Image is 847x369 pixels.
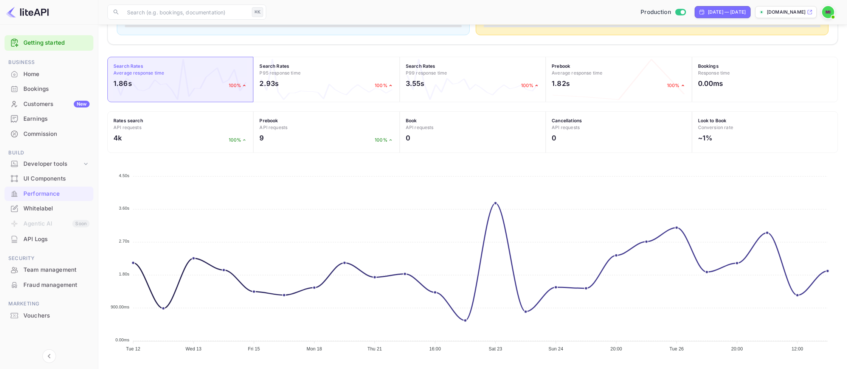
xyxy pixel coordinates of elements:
div: Whitelabel [23,204,90,213]
tspan: 20:00 [610,346,622,352]
tspan: 4.50s [119,173,129,178]
tspan: Wed 13 [186,346,202,352]
div: Customers [23,100,90,109]
span: API requests [113,125,141,130]
span: Response time [698,70,730,76]
tspan: 1.80s [119,272,129,276]
p: 100% [375,137,394,143]
tspan: 0.00ms [115,338,129,342]
span: Average response time [113,70,164,76]
div: Getting started [5,35,93,51]
a: Vouchers [5,308,93,322]
strong: Rates search [113,118,143,123]
span: Average response time [552,70,602,76]
h2: ~1% [698,133,712,143]
strong: Search Rates [113,63,143,69]
div: Earnings [23,115,90,123]
div: Developer tools [5,157,93,171]
a: Getting started [23,39,90,47]
div: Home [23,70,90,79]
h2: 1.86s [113,78,132,89]
span: API requests [552,125,580,130]
h2: 0 [552,133,556,143]
span: P99 response time [406,70,447,76]
span: Build [5,149,93,157]
a: Team management [5,263,93,277]
div: Bookings [23,85,90,93]
strong: Look to Book [698,118,727,123]
img: LiteAPI logo [6,6,49,18]
p: 100% [521,82,540,89]
h2: 9 [259,133,264,143]
a: API Logs [5,232,93,246]
button: Collapse navigation [42,349,56,363]
p: [DOMAIN_NAME] [767,9,805,16]
div: Performance [23,190,90,198]
div: Commission [23,130,90,139]
div: Home [5,67,93,82]
h2: 1.82s [552,78,570,89]
a: CustomersNew [5,97,93,111]
strong: Prebook [259,118,278,123]
a: Home [5,67,93,81]
strong: Search Rates [259,63,289,69]
a: Whitelabel [5,201,93,215]
h2: 4k [113,133,122,143]
tspan: Sat 23 [489,346,503,352]
tspan: 12:00 [791,346,803,352]
div: ⌘K [252,7,263,17]
span: Marketing [5,300,93,308]
div: CustomersNew [5,97,93,112]
div: Team management [23,266,90,274]
input: Search (e.g. bookings, documentation) [123,5,249,20]
a: Earnings [5,112,93,126]
strong: Cancellations [552,118,582,123]
tspan: 16:00 [429,346,441,352]
div: API Logs [5,232,93,247]
span: Production [641,8,671,17]
div: Fraud management [23,281,90,290]
div: Click to change the date range period [695,6,751,18]
tspan: Tue 12 [126,346,140,352]
h2: 2.93s [259,78,279,89]
p: 100% [375,82,394,89]
div: [DATE] — [DATE] [708,9,746,16]
tspan: Thu 21 [368,346,382,352]
span: API requests [259,125,287,130]
div: Vouchers [23,311,90,320]
a: UI Components [5,171,93,185]
tspan: 20:00 [731,346,743,352]
tspan: Sun 24 [549,346,563,352]
div: Whitelabel [5,201,93,216]
a: Commission [5,127,93,141]
span: Business [5,58,93,67]
a: Performance [5,187,93,201]
div: Bookings [5,82,93,97]
p: 100% [229,137,248,143]
tspan: 2.70s [119,239,129,243]
div: Fraud management [5,278,93,293]
tspan: Fri 15 [248,346,260,352]
span: API requests [406,125,434,130]
h2: 0.00ms [698,78,723,89]
div: UI Components [5,171,93,186]
div: Vouchers [5,308,93,323]
tspan: Tue 26 [669,346,684,352]
strong: Book [406,118,417,123]
h2: 3.55s [406,78,425,89]
div: API Logs [23,235,90,244]
div: Switch to Sandbox mode [638,8,689,17]
div: New [74,101,90,107]
p: 100% [229,82,248,89]
div: UI Components [23,174,90,183]
span: Security [5,254,93,263]
tspan: 3.60s [119,206,129,210]
strong: Bookings [698,63,719,69]
span: P95 response time [259,70,301,76]
strong: Search Rates [406,63,436,69]
p: 100% [667,82,686,89]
